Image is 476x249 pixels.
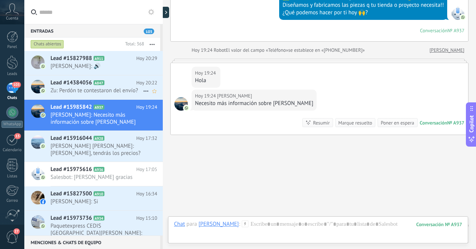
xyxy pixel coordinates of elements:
[51,135,92,142] span: Lead #15916044
[144,28,154,34] span: 103
[51,198,143,205] span: [PERSON_NAME]: Si
[1,148,23,153] div: Calendario
[430,46,464,54] a: [PERSON_NAME]
[94,136,104,141] span: A928
[40,175,46,180] img: com.amocrm.amocrmwa.svg
[94,167,104,172] span: A936
[51,222,143,237] span: Paquetexpress CEDIS [GEOGRAPHIC_DATA][PERSON_NAME]: Así [PERSON_NAME]
[420,27,448,34] div: Conversación
[1,121,23,128] div: WhatsApp
[51,190,92,198] span: Lead #15827500
[94,105,104,109] span: A937
[40,199,46,204] img: facebook-sm.svg
[40,223,46,229] img: com.amocrm.amocrmwa.svg
[184,105,189,111] img: com.amocrm.amocrmwa.svg
[1,198,23,203] div: Correo
[51,63,143,70] span: [PERSON_NAME]: 🔊
[1,45,23,49] div: Panel
[24,100,163,130] a: Lead #15985842 A937 Hoy 19:24 [PERSON_NAME]: Necesito más información sobre [PERSON_NAME]
[24,211,163,241] a: Lead #15973736 A934 Hoy 15:10 Paquetexpress CEDIS [GEOGRAPHIC_DATA][PERSON_NAME]: Así [PERSON_NAME]
[1,174,23,179] div: Listas
[226,46,289,54] span: El valor del campo «Teléfono»
[40,112,46,118] img: com.amocrm.amocrmwa.svg
[162,7,169,18] div: Mostrar
[192,46,214,54] div: Hoy 19:24
[24,235,160,249] div: Menciones & Chats de equipo
[94,216,104,220] span: A934
[239,220,240,228] span: :
[51,103,92,111] span: Lead #15985842
[136,79,157,87] span: Hoy 20:22
[51,55,92,62] span: Lead #15827988
[14,133,21,139] span: 15
[94,80,104,85] span: A847
[12,82,21,88] span: 103
[31,40,64,49] div: Chats abiertos
[94,191,104,196] span: A910
[468,115,475,133] span: Copilot
[94,56,104,61] span: A911
[217,92,252,100] span: Andrea
[136,103,157,111] span: Hoy 19:24
[24,75,163,99] a: Lead #14384056 A847 Hoy 20:22 Zu: Perdón te contestaron del envío?
[1,72,23,76] div: Leads
[288,46,365,54] span: se establece en «[PHONE_NUMBER]»
[174,97,188,111] span: Andrea
[195,69,217,77] div: Hoy 19:24
[24,51,163,75] a: Lead #15827988 A911 Hoy 20:29 [PERSON_NAME]: 🔊
[136,135,157,142] span: Hoy 17:32
[136,190,157,198] span: Hoy 16:34
[51,142,143,157] span: [PERSON_NAME] [PERSON_NAME]: [PERSON_NAME], tendrás los precios?
[1,96,23,100] div: Chats
[313,119,330,126] div: Resumir
[460,15,466,20] img: com.amocrm.amocrmwa.svg
[51,166,92,173] span: Lead #15975616
[122,40,144,48] div: Total: 368
[40,64,46,69] img: com.amocrm.amocrmwa.svg
[24,131,163,162] a: Lead #15916044 A928 Hoy 17:32 [PERSON_NAME] [PERSON_NAME]: [PERSON_NAME], tendrás los precios?
[381,119,414,126] div: Poner en espera
[214,47,226,53] span: Robot
[6,16,18,21] span: Cuenta
[195,92,217,100] div: Hoy 19:24
[51,174,143,181] span: Salesbot: [PERSON_NAME] gracias
[447,120,464,126] div: № A937
[195,100,313,107] div: Necesito más información sobre [PERSON_NAME]
[186,220,197,228] span: para
[136,55,157,62] span: Hoy 20:29
[24,24,160,37] div: Entradas
[51,214,92,222] span: Lead #15973736
[195,77,217,84] div: Hola
[51,111,143,126] span: [PERSON_NAME]: Necesito más información sobre [PERSON_NAME]
[24,186,163,210] a: Lead #15827500 A910 Hoy 16:34 [PERSON_NAME]: Si
[24,162,163,186] a: Lead #15975616 A936 Hoy 17:05 Salesbot: [PERSON_NAME] gracias
[144,37,160,51] button: Más
[451,6,464,20] span: WhatsApp Lite
[338,119,372,126] div: Marque resuelto
[136,166,157,173] span: Hoy 17:05
[51,87,143,94] span: Zu: Perdón te contestaron del envío?
[283,1,444,9] div: Diseñamos y fabricamos las piezas q tu tienda o proyecto necesita!!
[40,88,46,93] img: com.amocrm.amocrmwa.svg
[416,221,462,228] div: 937
[283,9,444,16] div: ¿Qué podemos hacer por ti hoy 🙌?
[136,214,157,222] span: Hoy 15:10
[448,27,464,34] div: № A937
[40,144,46,149] img: com.amocrm.amocrmwa.svg
[198,220,239,227] div: Andrea
[51,79,92,87] span: Lead #14384056
[420,120,447,126] div: Conversación
[13,228,20,234] span: 27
